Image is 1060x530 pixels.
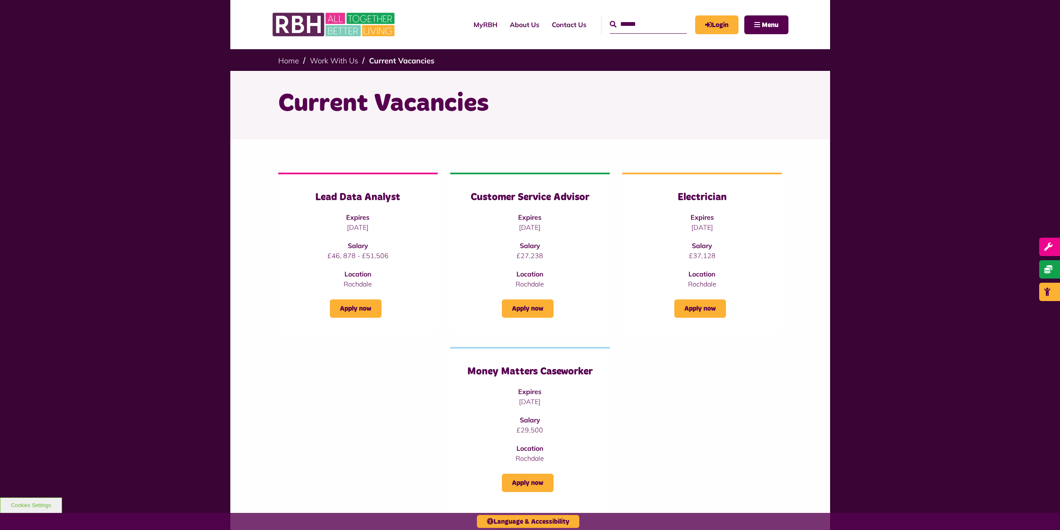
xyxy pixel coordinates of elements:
[502,299,554,318] a: Apply now
[467,251,593,261] p: £27,238
[695,15,738,34] a: MyRBH
[762,22,778,28] span: Menu
[477,515,579,528] button: Language & Accessibility
[516,444,544,452] strong: Location
[744,15,788,34] button: Navigation
[467,425,593,435] p: £29,500
[344,270,372,278] strong: Location
[310,56,358,65] a: Work With Us
[518,387,541,396] strong: Expires
[546,13,593,36] a: Contact Us
[688,270,716,278] strong: Location
[518,213,541,221] strong: Expires
[674,299,726,318] a: Apply now
[467,279,593,289] p: Rochdale
[278,88,782,120] h1: Current Vacancies
[330,299,382,318] a: Apply now
[639,279,765,289] p: Rochdale
[467,365,593,378] h3: Money Matters Caseworker
[1023,492,1060,530] iframe: Netcall Web Assistant for live chat
[369,56,434,65] a: Current Vacancies
[278,56,299,65] a: Home
[467,222,593,232] p: [DATE]
[348,241,368,250] strong: Salary
[272,8,397,41] img: RBH
[295,191,421,204] h3: Lead Data Analyst
[639,222,765,232] p: [DATE]
[639,251,765,261] p: £37,128
[520,416,540,424] strong: Salary
[504,13,546,36] a: About Us
[691,213,714,221] strong: Expires
[295,251,421,261] p: £46, 878 - £51,506
[467,397,593,407] p: [DATE]
[467,13,504,36] a: MyRBH
[639,191,765,204] h3: Electrician
[502,474,554,492] a: Apply now
[295,222,421,232] p: [DATE]
[467,191,593,204] h3: Customer Service Advisor
[520,241,540,250] strong: Salary
[467,453,593,463] p: Rochdale
[295,279,421,289] p: Rochdale
[346,213,369,221] strong: Expires
[516,270,544,278] strong: Location
[692,241,712,250] strong: Salary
